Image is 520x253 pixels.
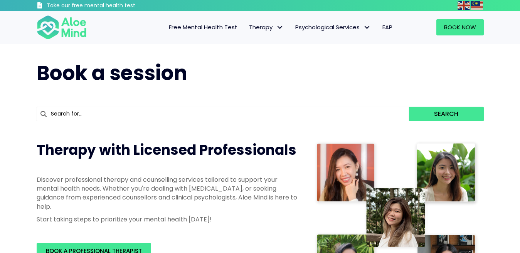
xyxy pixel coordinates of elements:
p: Discover professional therapy and counselling services tailored to support your mental health nee... [37,175,299,211]
a: EAP [377,19,398,35]
img: Aloe mind Logo [37,15,87,40]
span: Book a session [37,59,187,87]
span: Psychological Services: submenu [362,22,373,33]
a: Malay [471,1,484,10]
span: Therapy with Licensed Professionals [37,140,296,160]
a: Psychological ServicesPsychological Services: submenu [289,19,377,35]
button: Search [409,107,483,121]
a: Take our free mental health test [37,2,177,11]
p: Start taking steps to prioritize your mental health [DATE]! [37,215,299,224]
img: ms [471,1,483,10]
a: TherapyTherapy: submenu [243,19,289,35]
span: Psychological Services [295,23,371,31]
span: EAP [382,23,392,31]
input: Search for... [37,107,409,121]
a: Free Mental Health Test [163,19,243,35]
span: Book Now [444,23,476,31]
span: Therapy [249,23,284,31]
h3: Take our free mental health test [47,2,177,10]
nav: Menu [97,19,398,35]
span: Therapy: submenu [274,22,286,33]
span: Free Mental Health Test [169,23,237,31]
a: English [458,1,471,10]
a: Book Now [436,19,484,35]
img: en [458,1,470,10]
